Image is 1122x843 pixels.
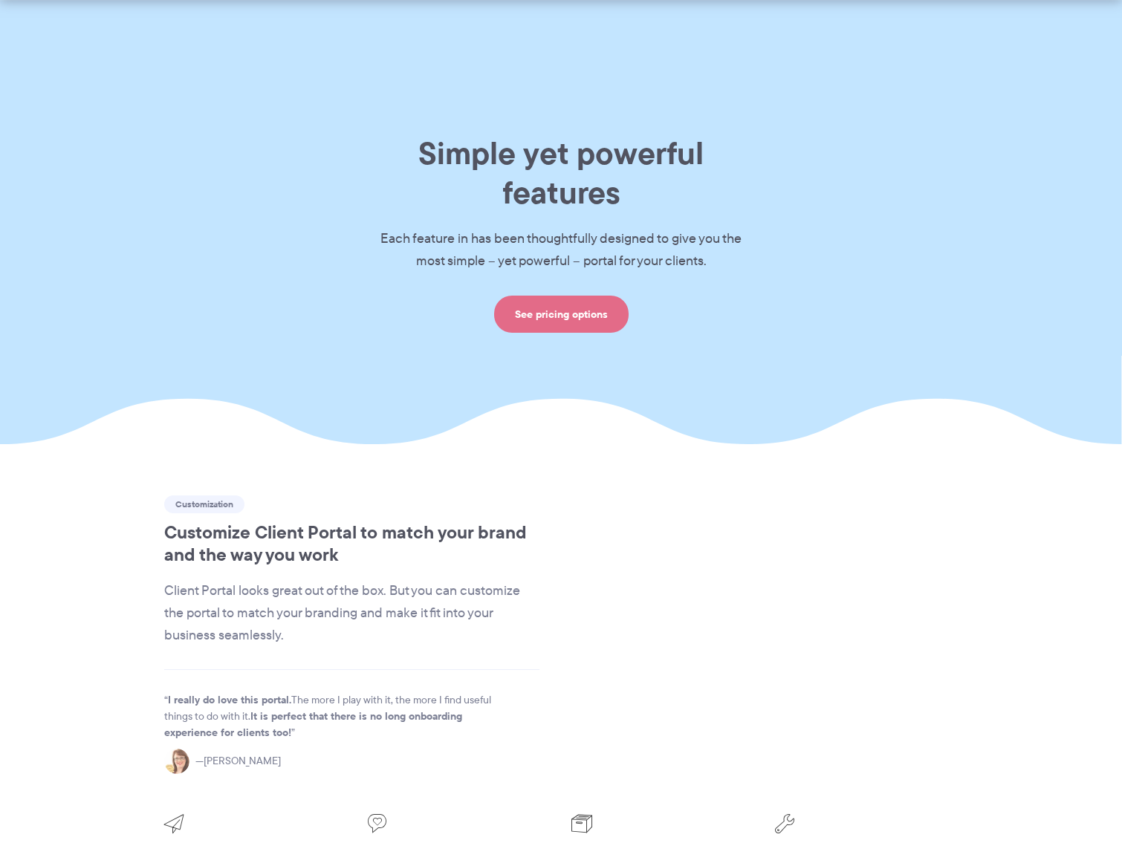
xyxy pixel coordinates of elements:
a: See pricing options [494,296,629,333]
h2: Customize Client Portal to match your brand and the way you work [164,521,539,566]
p: The more I play with it, the more I find useful things to do with it. [164,692,513,741]
p: Each feature in has been thoughtfully designed to give you the most simple – yet powerful – porta... [357,228,765,273]
strong: It is perfect that there is no long onboarding experience for clients too! [164,708,462,741]
strong: I really do love this portal. [168,691,291,708]
span: Customization [164,495,244,513]
p: Client Portal looks great out of the box. But you can customize the portal to match your branding... [164,580,539,647]
span: [PERSON_NAME] [195,753,281,769]
h1: Simple yet powerful features [357,134,765,212]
